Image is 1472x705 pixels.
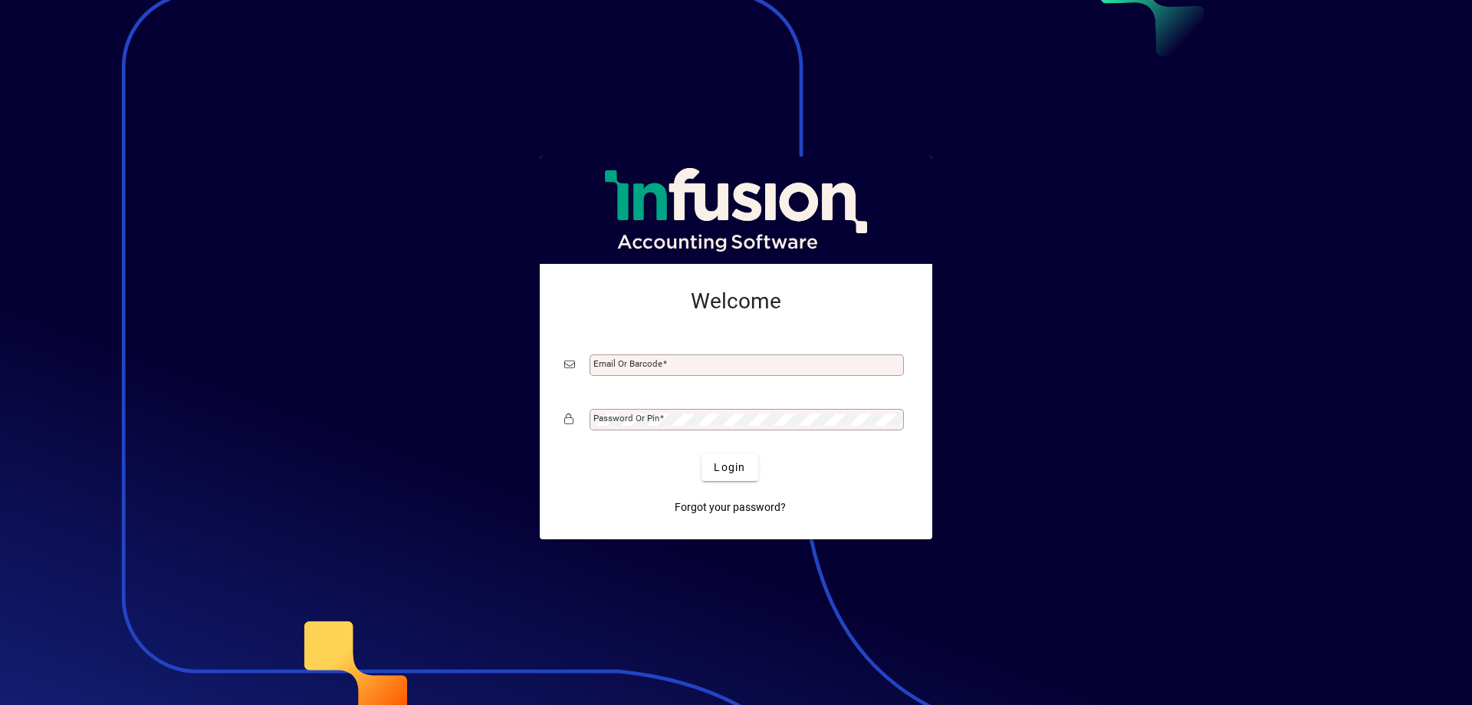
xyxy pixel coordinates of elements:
[564,288,908,315] h2: Welcome
[701,453,757,481] button: Login
[675,499,786,516] span: Forgot your password?
[714,460,745,476] span: Login
[593,413,659,423] mat-label: Password or Pin
[669,493,792,521] a: Forgot your password?
[593,358,662,369] mat-label: Email or Barcode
